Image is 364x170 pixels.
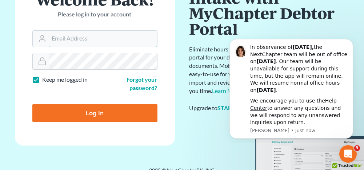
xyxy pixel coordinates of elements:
iframe: Intercom notifications message [219,33,364,143]
input: Email Address [49,31,157,47]
a: Forgot your password? [127,76,157,91]
p: Please log in to your account [32,10,157,19]
label: Keep me logged in [43,76,88,84]
div: Upgrade to or to get MyChapter [189,104,349,112]
a: Learn More [212,87,241,94]
input: Log In [32,104,157,122]
span: 3 [354,145,360,151]
iframe: Intercom live chat [339,145,357,163]
a: START+ [218,104,239,111]
p: Eliminate hours of data entry with MyChapter, a secure online portal for your debtor to input the... [189,45,349,95]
